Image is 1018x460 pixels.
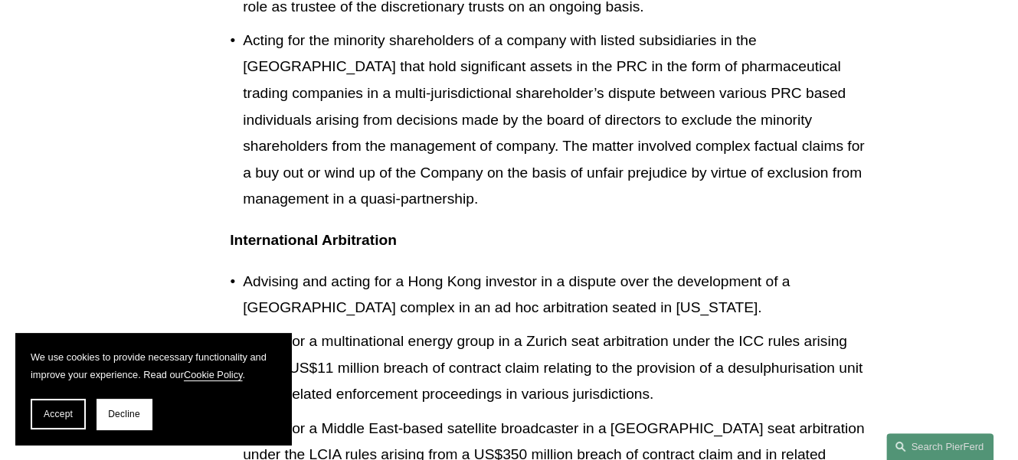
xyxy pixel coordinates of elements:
[108,409,140,419] span: Decline
[15,333,291,445] section: Cookie banner
[230,232,397,248] strong: International Arbitration
[31,348,276,383] p: We use cookies to provide necessary functionality and improve your experience. Read our .
[243,28,868,213] p: Acting for the minority shareholders of a company with listed subsidiaries in the [GEOGRAPHIC_DAT...
[184,369,243,380] a: Cookie Policy
[44,409,73,419] span: Accept
[97,399,152,429] button: Decline
[31,399,86,429] button: Accept
[886,433,993,460] a: Search this site
[243,269,868,321] p: Advising and acting for a Hong Kong investor in a dispute over the development of a [GEOGRAPHIC_D...
[243,328,868,408] p: Acting for a multinational energy group in a Zurich seat arbitration under the ICC rules arising ...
